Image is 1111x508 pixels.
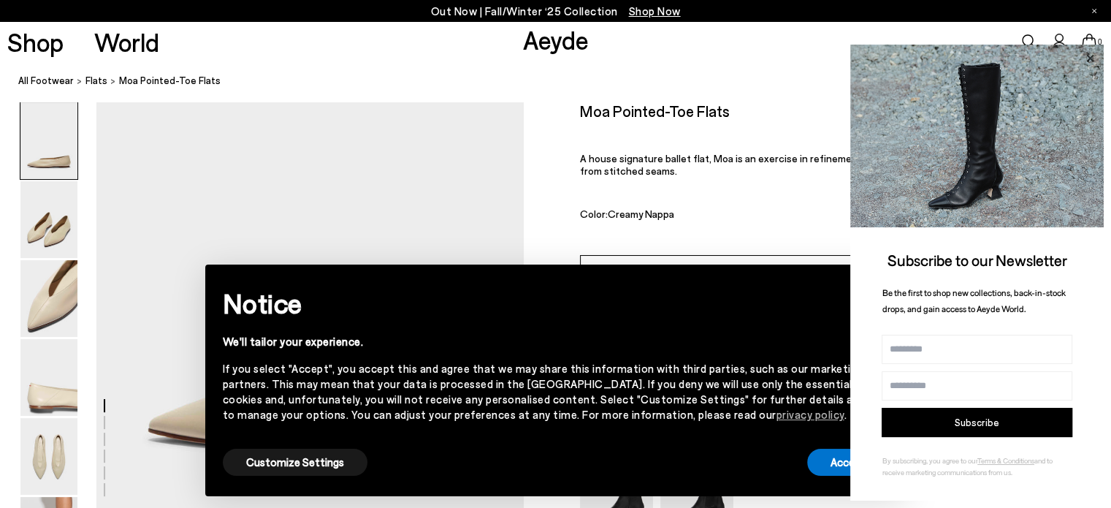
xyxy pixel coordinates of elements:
[223,284,866,322] h2: Notice
[18,61,1111,102] nav: breadcrumb
[85,75,107,86] span: flats
[223,361,866,422] div: If you select "Accept", you accept this and agree that we may share this information with third p...
[580,208,836,224] div: Color:
[882,456,977,465] span: By subscribing, you agree to our
[20,102,77,179] img: Moa Pointed-Toe Flats - Image 1
[18,73,74,88] a: All Footwear
[1096,38,1104,46] span: 0
[580,102,730,120] h2: Moa Pointed-Toe Flats
[523,24,589,55] a: Aeyde
[223,449,367,476] button: Customize Settings
[776,408,844,421] a: privacy policy
[887,251,1067,269] span: Subscribe to our Newsletter
[20,418,77,495] img: Moa Pointed-Toe Flats - Image 5
[1082,34,1096,50] a: 0
[807,449,889,476] button: Accept
[580,152,1049,177] span: A house signature ballet flat, Moa is an exercise in refinement. Defined by a pointed toe with de...
[977,456,1034,465] a: Terms & Conditions
[850,45,1104,227] img: 2a6287a1333c9a56320fd6e7b3c4a9a9.jpg
[119,73,221,88] span: Moa Pointed-Toe Flats
[629,4,681,18] span: Navigate to /collections/new-in
[7,29,64,55] a: Shop
[431,2,681,20] p: Out Now | Fall/Winter ‘25 Collection
[20,339,77,416] img: Moa Pointed-Toe Flats - Image 4
[608,208,674,220] span: Creamy Nappa
[94,29,159,55] a: World
[85,73,107,88] a: flats
[223,334,866,349] div: We'll tailor your experience.
[882,287,1066,314] span: Be the first to shop new collections, back-in-stock drops, and gain access to Aeyde World.
[20,181,77,258] img: Moa Pointed-Toe Flats - Image 2
[882,408,1072,437] button: Subscribe
[20,260,77,337] img: Moa Pointed-Toe Flats - Image 3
